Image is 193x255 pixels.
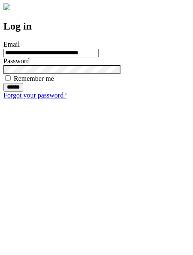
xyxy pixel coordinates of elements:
[3,21,190,32] h2: Log in
[14,75,54,82] label: Remember me
[3,41,20,48] label: Email
[3,57,30,65] label: Password
[3,92,66,99] a: Forgot your password?
[3,3,10,10] img: logo-4e3dc11c47720685a147b03b5a06dd966a58ff35d612b21f08c02c0306f2b779.png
